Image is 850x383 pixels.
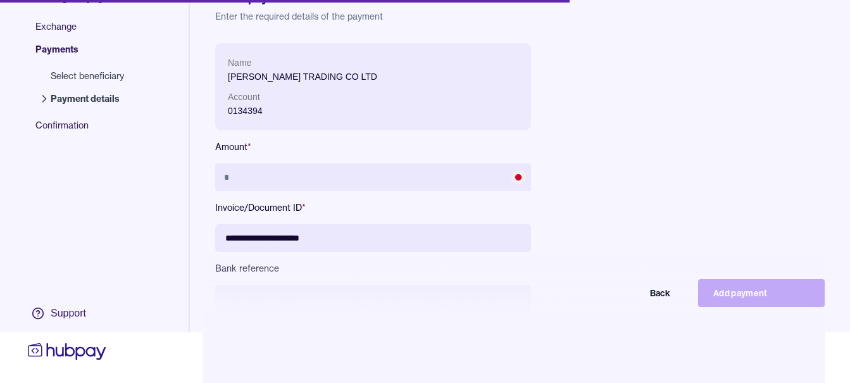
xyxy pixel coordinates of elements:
span: Exchange [35,20,137,43]
p: [PERSON_NAME] TRADING CO LTD [228,70,518,84]
label: Bank reference [215,262,531,275]
div: Support [51,306,86,320]
a: Support [25,300,109,327]
label: Purpose of payment [215,323,531,336]
span: Confirmation [35,119,137,142]
span: Select beneficiary [51,70,124,82]
p: Account [228,90,518,104]
label: Invoice/Document ID [215,201,531,214]
p: 0134394 [228,104,518,118]
span: Payments [35,43,137,66]
p: Enter the required details of the payment [215,10,825,23]
span: Payment details [51,92,124,105]
button: Back [559,279,685,307]
p: Name [228,56,518,70]
label: Amount [215,141,531,153]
